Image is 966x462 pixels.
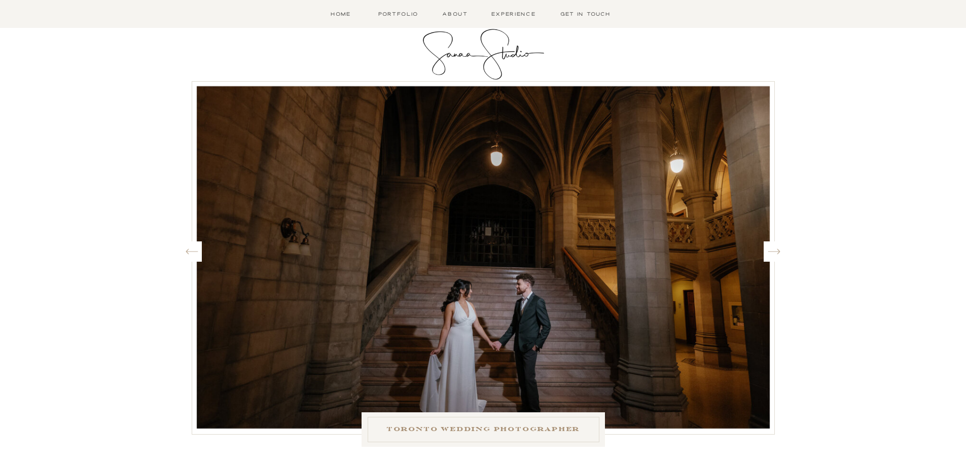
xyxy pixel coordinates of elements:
h1: TORONTO WEDDING PHOTOGRAPHER [374,422,593,437]
a: Get in Touch [557,10,614,18]
a: Experience [489,10,538,18]
a: About [441,10,470,18]
a: Portfolio [376,10,421,18]
a: Home [325,10,357,18]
